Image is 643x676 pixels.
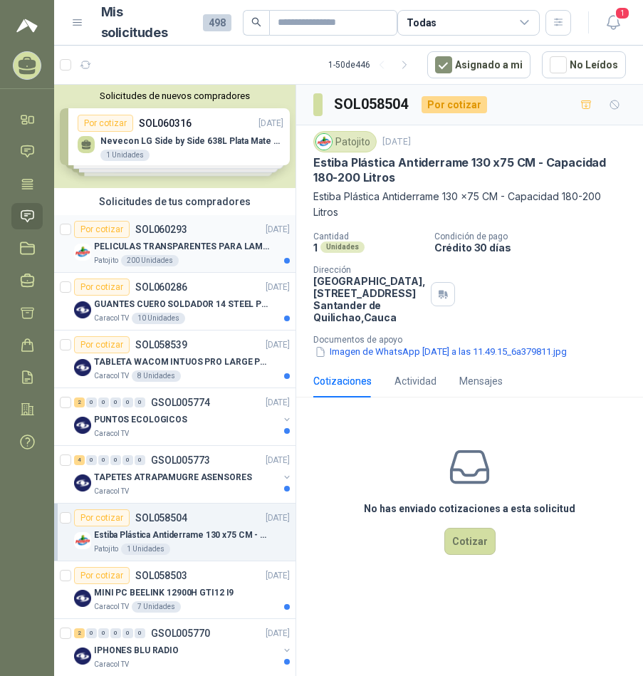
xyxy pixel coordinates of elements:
div: Mensajes [459,373,503,389]
p: Estiba Plástica Antiderrame 130 x75 CM - Capacidad 180-200 Litros [313,189,626,220]
div: Actividad [394,373,436,389]
div: 0 [110,397,121,407]
div: 0 [98,397,109,407]
p: Crédito 30 días [434,241,637,254]
div: 2 [74,397,85,407]
p: SOL058539 [135,340,187,350]
p: Caracol TV [94,486,129,497]
span: 1 [615,6,630,20]
img: Company Logo [74,301,91,318]
div: Cotizaciones [313,373,372,389]
p: [DATE] [266,627,290,640]
div: 0 [86,397,97,407]
div: Solicitudes de tus compradores [54,188,296,215]
img: Company Logo [74,474,91,492]
p: 1 [313,241,318,254]
p: Condición de pago [434,232,637,241]
p: TABLETA WACOM INTUOS PRO LARGE PTK870K0A [94,355,271,369]
p: Caracol TV [94,601,129,613]
p: GSOL005773 [151,455,210,465]
a: Por cotizarSOL060293[DATE] Company LogoPELICULAS TRANSPARENTES PARA LAMINADO EN CALIENTEPatojito2... [54,215,296,273]
a: 2 0 0 0 0 0 GSOL005774[DATE] Company LogoPUNTOS ECOLOGICOSCaracol TV [74,394,293,440]
span: 498 [203,14,231,31]
p: SOL060286 [135,282,187,292]
button: Imagen de WhatsApp [DATE] a las 11.49.15_6a379811.jpg [313,345,568,360]
div: Por cotizar [74,279,130,296]
p: SOL058504 [135,513,187,523]
p: [DATE] [266,454,290,467]
p: [DATE] [266,281,290,294]
div: Patojito [313,131,377,152]
p: Caracol TV [94,370,129,382]
div: Por cotizar [422,96,487,113]
p: Caracol TV [94,428,129,440]
p: [DATE] [266,511,290,525]
div: 0 [135,628,145,638]
button: No Leídos [542,51,626,78]
p: Cantidad [313,232,423,241]
div: 4 [74,455,85,465]
p: MINI PC BEELINK 12900H GTI12 I9 [94,586,234,600]
div: Por cotizar [74,567,130,584]
p: [DATE] [266,396,290,410]
div: 0 [122,455,133,465]
div: Por cotizar [74,509,130,526]
div: 8 Unidades [132,370,181,382]
p: [DATE] [382,135,411,149]
span: search [251,17,261,27]
a: 4 0 0 0 0 0 GSOL005773[DATE] Company LogoTAPETES ATRAPAMUGRE ASENSORESCaracol TV [74,452,293,497]
img: Company Logo [74,417,91,434]
img: Company Logo [74,590,91,607]
p: GSOL005770 [151,628,210,638]
p: Estiba Plástica Antiderrame 130 x75 CM - Capacidad 180-200 Litros [313,155,626,186]
h3: SOL058504 [334,93,410,115]
img: Logo peakr [16,17,38,34]
div: 0 [135,455,145,465]
p: Estiba Plástica Antiderrame 130 x75 CM - Capacidad 180-200 Litros [94,529,271,542]
p: Patojito [94,544,118,555]
div: 1 - 50 de 446 [328,53,416,76]
div: Por cotizar [74,336,130,353]
p: Dirección [313,265,425,275]
div: 2 [74,628,85,638]
div: 0 [122,628,133,638]
div: 200 Unidades [121,255,179,266]
div: 0 [98,628,109,638]
div: 0 [122,397,133,407]
a: Por cotizarSOL058503[DATE] Company LogoMINI PC BEELINK 12900H GTI12 I9Caracol TV7 Unidades [54,561,296,619]
div: 0 [110,628,121,638]
div: 0 [110,455,121,465]
div: Todas [407,15,436,31]
p: Documentos de apoyo [313,335,637,345]
a: 2 0 0 0 0 0 GSOL005770[DATE] Company LogoIPHONES BLU RADIOCaracol TV [74,625,293,670]
p: Caracol TV [94,659,129,670]
div: 0 [98,455,109,465]
button: Asignado a mi [427,51,530,78]
div: 0 [86,455,97,465]
a: Por cotizarSOL058504[DATE] Company LogoEstiba Plástica Antiderrame 130 x75 CM - Capacidad 180-200... [54,504,296,561]
img: Company Logo [74,648,91,665]
img: Company Logo [74,359,91,376]
a: Por cotizarSOL058539[DATE] Company LogoTABLETA WACOM INTUOS PRO LARGE PTK870K0ACaracol TV8 Unidades [54,331,296,388]
p: Caracol TV [94,313,129,324]
p: [DATE] [266,338,290,352]
div: 10 Unidades [132,313,185,324]
button: Cotizar [444,528,496,555]
p: PELICULAS TRANSPARENTES PARA LAMINADO EN CALIENTE [94,240,271,254]
p: PUNTOS ECOLOGICOS [94,413,187,427]
button: Solicitudes de nuevos compradores [60,90,290,101]
div: Solicitudes de nuevos compradoresPor cotizarSOL060316[DATE] Nevecon LG Side by Side 638L Plata Ma... [54,85,296,188]
div: 1 Unidades [121,544,170,555]
h3: No has enviado cotizaciones a esta solicitud [364,501,575,516]
p: [DATE] [266,223,290,236]
img: Company Logo [74,244,91,261]
button: 1 [600,10,626,36]
div: 0 [86,628,97,638]
a: Por cotizarSOL060286[DATE] Company LogoGUANTES CUERO SOLDADOR 14 STEEL PRO SAFE(ADJUNTO FICHA TEC... [54,273,296,331]
p: TAPETES ATRAPAMUGRE ASENSORES [94,471,252,484]
p: [DATE] [266,569,290,583]
p: SOL058503 [135,571,187,581]
img: Company Logo [316,134,332,150]
img: Company Logo [74,532,91,549]
p: IPHONES BLU RADIO [94,644,179,657]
